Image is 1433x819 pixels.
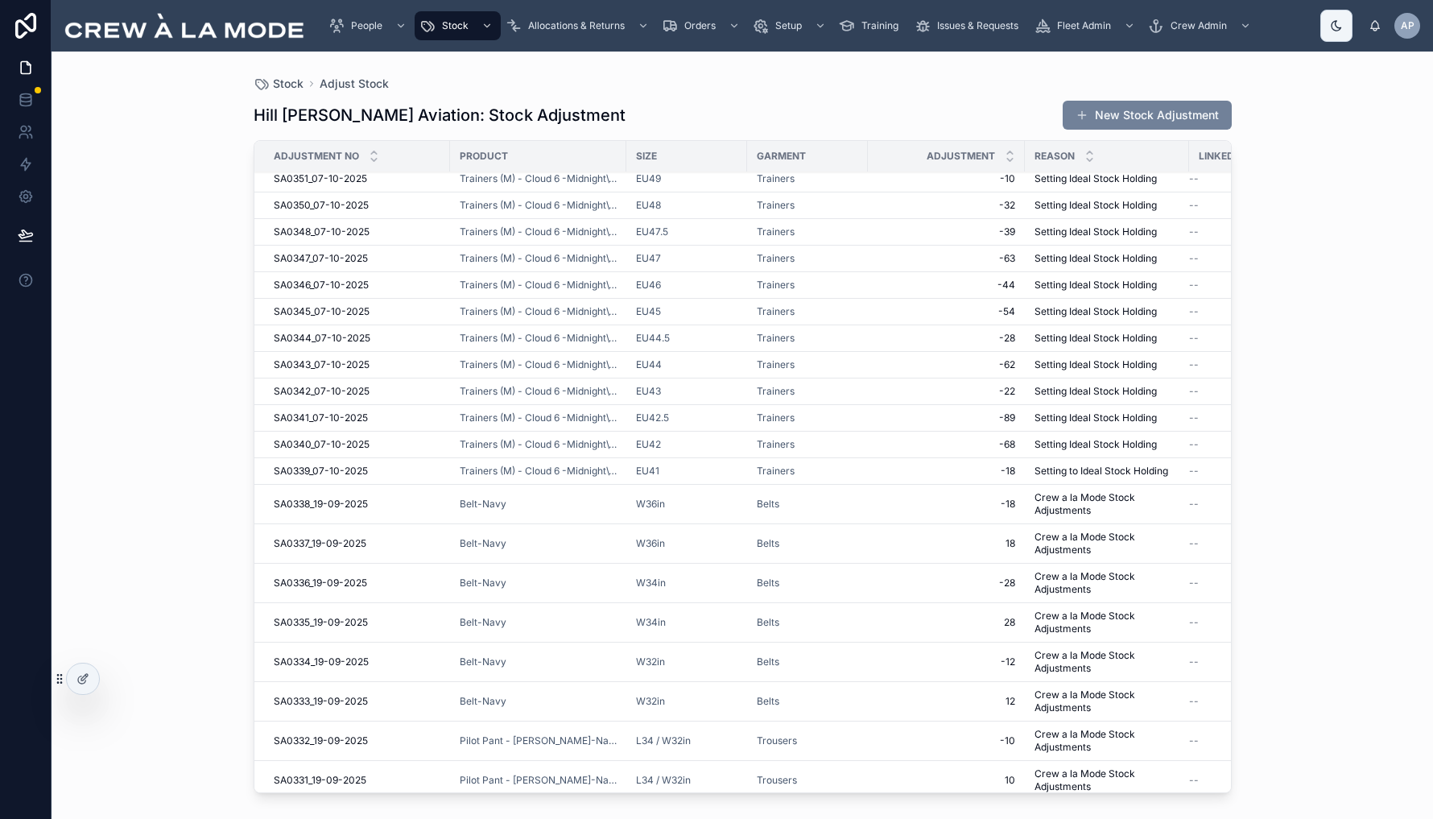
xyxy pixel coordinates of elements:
[878,465,1015,478] span: -18
[878,695,1015,708] span: 12
[878,358,1015,371] span: -62
[878,172,1015,185] span: -10
[861,19,898,32] span: Training
[757,305,795,318] a: Trainers
[757,358,795,371] a: Trainers
[878,225,1015,238] span: -39
[274,412,368,424] span: SA0341_07-10-2025
[1189,498,1199,511] span: --
[460,734,617,747] a: Pilot Pant - [PERSON_NAME]-Navy
[460,695,506,708] a: Belt-Navy
[636,332,670,345] a: EU44.5
[1189,279,1199,292] span: --
[317,8,1369,43] div: scrollable content
[636,656,665,668] a: W32in
[636,305,661,318] a: EU45
[274,279,369,292] span: SA0346_07-10-2025
[1189,616,1199,629] span: --
[1171,19,1227,32] span: Crew Admin
[757,695,779,708] a: Belts
[757,225,795,238] a: Trainers
[460,385,617,398] a: Trainers (M) - Cloud 6 -Midnight\White
[878,656,1015,668] span: -12
[274,358,370,371] span: SA0343_07-10-2025
[460,252,617,265] a: Trainers (M) - Cloud 6 -Midnight\White
[1189,225,1199,238] span: --
[757,656,779,668] span: Belts
[636,412,669,424] span: EU42.5
[878,537,1015,550] span: 18
[442,19,469,32] span: Stock
[757,438,795,451] span: Trainers
[775,19,802,32] span: Setup
[460,498,506,511] a: Belt-Navy
[757,412,795,424] span: Trainers
[757,332,795,345] span: Trainers
[878,438,1015,451] span: -68
[636,225,668,238] a: EU47.5
[636,498,665,511] a: W36in
[460,279,617,292] span: Trainers (M) - Cloud 6 -Midnight\White
[1189,577,1199,589] span: --
[351,19,382,32] span: People
[1189,358,1199,371] span: --
[254,76,304,92] a: Stock
[757,150,806,163] span: Garment
[757,385,795,398] a: Trainers
[878,305,1015,318] span: -54
[64,13,304,39] img: App logo
[460,199,617,212] span: Trainers (M) - Cloud 6 -Midnight\White
[460,305,617,318] a: Trainers (M) - Cloud 6 -Midnight\White
[878,734,1015,747] span: -10
[878,199,1015,212] span: -32
[927,150,995,163] span: Adjustment
[636,199,661,212] span: EU48
[1034,199,1157,212] span: Setting Ideal Stock Holding
[757,465,795,478] a: Trainers
[1034,465,1168,478] span: Setting to Ideal Stock Holding
[878,577,1015,589] span: -28
[460,537,506,550] a: Belt-Navy
[1034,412,1157,424] span: Setting Ideal Stock Holding
[1189,305,1199,318] span: --
[1034,570,1179,596] span: Crew a la Mode Stock Adjustments
[1063,101,1232,130] a: New Stock Adjustment
[1030,11,1143,40] a: Fleet Admin
[757,172,795,185] a: Trainers
[1034,689,1179,714] span: Crew a la Mode Stock Adjustments
[937,19,1018,32] span: Issues & Requests
[1034,172,1157,185] span: Setting Ideal Stock Holding
[274,305,370,318] span: SA0345_07-10-2025
[748,11,834,40] a: Setup
[1034,728,1179,754] span: Crew a la Mode Stock Adjustments
[1057,19,1111,32] span: Fleet Admin
[1034,305,1157,318] span: Setting Ideal Stock Holding
[757,199,795,212] a: Trainers
[274,656,369,668] span: SA0334_19-09-2025
[1034,225,1157,238] span: Setting Ideal Stock Holding
[320,76,389,92] span: Adjust Stock
[1189,465,1199,478] span: --
[460,577,506,589] span: Belt-Navy
[1034,358,1157,371] span: Setting Ideal Stock Holding
[636,358,662,371] a: EU44
[657,11,748,40] a: Orders
[324,11,415,40] a: People
[878,616,1015,629] span: 28
[1034,531,1179,556] span: Crew a la Mode Stock Adjustments
[460,412,617,424] a: Trainers (M) - Cloud 6 -Midnight\White
[636,465,659,478] a: EU41
[757,734,797,747] a: Trousers
[274,438,370,451] span: SA0340_07-10-2025
[1189,199,1199,212] span: --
